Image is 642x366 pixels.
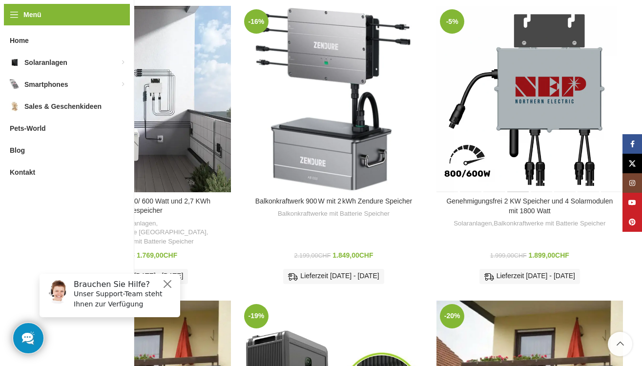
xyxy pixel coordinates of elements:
a: Genehmigungsfrei 2 KW Speicher und 4 Solarmodulen mit 1800 Watt [446,197,613,215]
span: -5% [440,9,464,34]
div: Lieferzeit [DATE] - [DATE] [479,269,580,284]
img: Solaranlagen [10,58,20,67]
p: Unser Support-Team steht Ihnen zur Verfügung [42,23,143,43]
span: Sales & Geschenkideen [24,98,102,115]
span: Solaranlagen [24,54,67,71]
bdi: 1.899,00 [529,251,569,259]
a: Solaranlagen [454,219,492,228]
img: Smartphones [10,80,20,89]
div: Lieferzeit [DATE] - [DATE] [283,269,384,284]
img: Sales & Geschenkideen [10,102,20,111]
span: -19% [244,304,269,328]
bdi: 1.999,00 [490,252,527,259]
span: -20% [440,304,464,328]
bdi: 1.849,00 [332,251,373,259]
a: Pinterest Social Link [622,212,642,232]
span: CHF [318,252,331,259]
a: Solaranlagen [118,219,156,228]
span: Smartphones [24,76,68,93]
a: Facebook Social Link [622,134,642,154]
a: Balkonkraftwerk mit 900/ 600 Watt und 2,7 KWh Batteriespeicher [45,6,231,192]
a: Balkonkraftwerke mit Batterie Speicher [278,209,390,219]
a: Balkonkraftwerke mit Batterie Speicher [494,219,605,228]
span: -16% [244,9,269,34]
span: CHF [359,251,373,259]
span: Kontakt [10,163,35,181]
a: Instagram Social Link [622,173,642,193]
bdi: 1.769,00 [137,251,177,259]
span: Menü [23,9,41,20]
h6: Brauchen Sie Hilfe? [42,14,143,23]
span: CHF [514,252,527,259]
a: Balkonkraftwerke für die [GEOGRAPHIC_DATA] [67,228,207,237]
a: X Social Link [622,154,642,173]
span: Pets-World [10,120,46,137]
a: Balkonkraftwerk mit 900/ 600 Watt und 2,7 KWh Batteriespeicher [65,197,210,215]
span: Blog [10,142,25,159]
div: , [441,219,618,228]
img: Customer service [14,14,38,38]
a: Scroll to top button [608,332,632,356]
span: CHF [163,251,177,259]
div: , , [50,219,226,246]
span: CHF [555,251,569,259]
a: Balkonkraftwerk 900 W mit 2 kWh Zendure Speicher [255,197,412,205]
a: Balkonkraftwerk 900 W mit 2 kWh Zendure Speicher [241,6,427,192]
bdi: 2.199,00 [294,252,331,259]
span: Home [10,32,29,49]
a: Balkonkraftwerke mit Batterie Speicher [82,237,194,246]
a: Genehmigungsfrei 2 KW Speicher und 4 Solarmodulen mit 1800 Watt [436,6,622,192]
button: Close [130,12,142,24]
a: YouTube Social Link [622,193,642,212]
